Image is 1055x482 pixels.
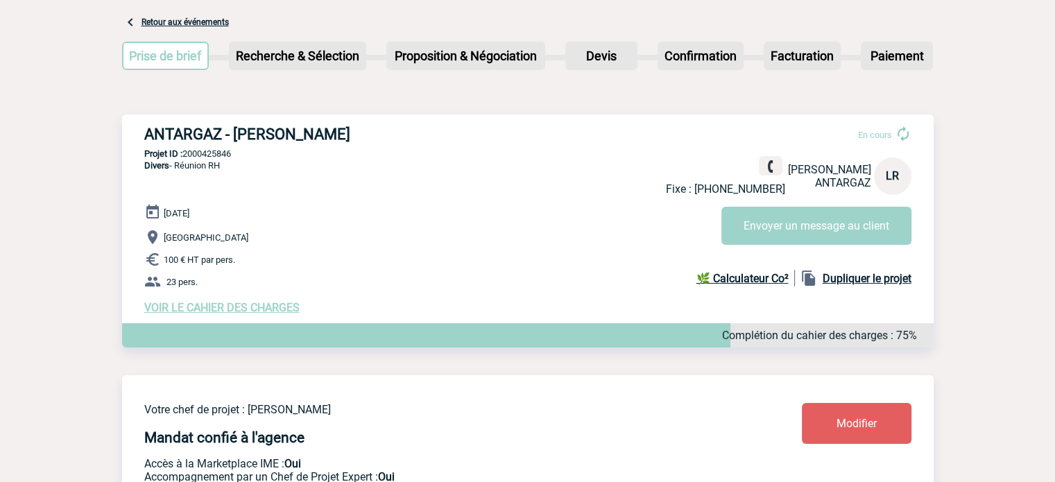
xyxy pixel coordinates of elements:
[144,301,300,314] a: VOIR LE CAHIER DES CHARGES
[164,232,248,243] span: [GEOGRAPHIC_DATA]
[166,277,198,287] span: 23 pers.
[122,148,934,159] p: 2000425846
[696,272,789,285] b: 🌿 Calculateur Co²
[815,176,871,189] span: ANTARGAZ
[788,163,871,176] span: [PERSON_NAME]
[666,182,785,196] p: Fixe : [PHONE_NUMBER]
[858,130,892,140] span: En cours
[862,43,932,69] p: Paiement
[659,43,742,69] p: Confirmation
[144,148,182,159] b: Projet ID :
[886,169,899,182] span: LR
[567,43,636,69] p: Devis
[837,417,877,430] span: Modifier
[823,272,911,285] b: Dupliquer le projet
[144,429,305,446] h4: Mandat confié à l'agence
[144,160,169,171] span: Divers
[765,43,839,69] p: Facturation
[144,160,220,171] span: - Réunion RH
[164,208,189,218] span: [DATE]
[284,457,301,470] b: Oui
[696,270,795,286] a: 🌿 Calculateur Co²
[123,43,208,69] p: Prise de brief
[144,403,720,416] p: Votre chef de projet : [PERSON_NAME]
[800,270,817,286] img: file_copy-black-24dp.png
[230,43,365,69] p: Recherche & Sélection
[721,207,911,245] button: Envoyer un message au client
[164,255,235,265] span: 100 € HT par pers.
[388,43,544,69] p: Proposition & Négociation
[144,457,720,470] p: Accès à la Marketplace IME :
[144,126,560,143] h3: ANTARGAZ - [PERSON_NAME]
[141,17,229,27] a: Retour aux événements
[764,160,777,173] img: fixe.png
